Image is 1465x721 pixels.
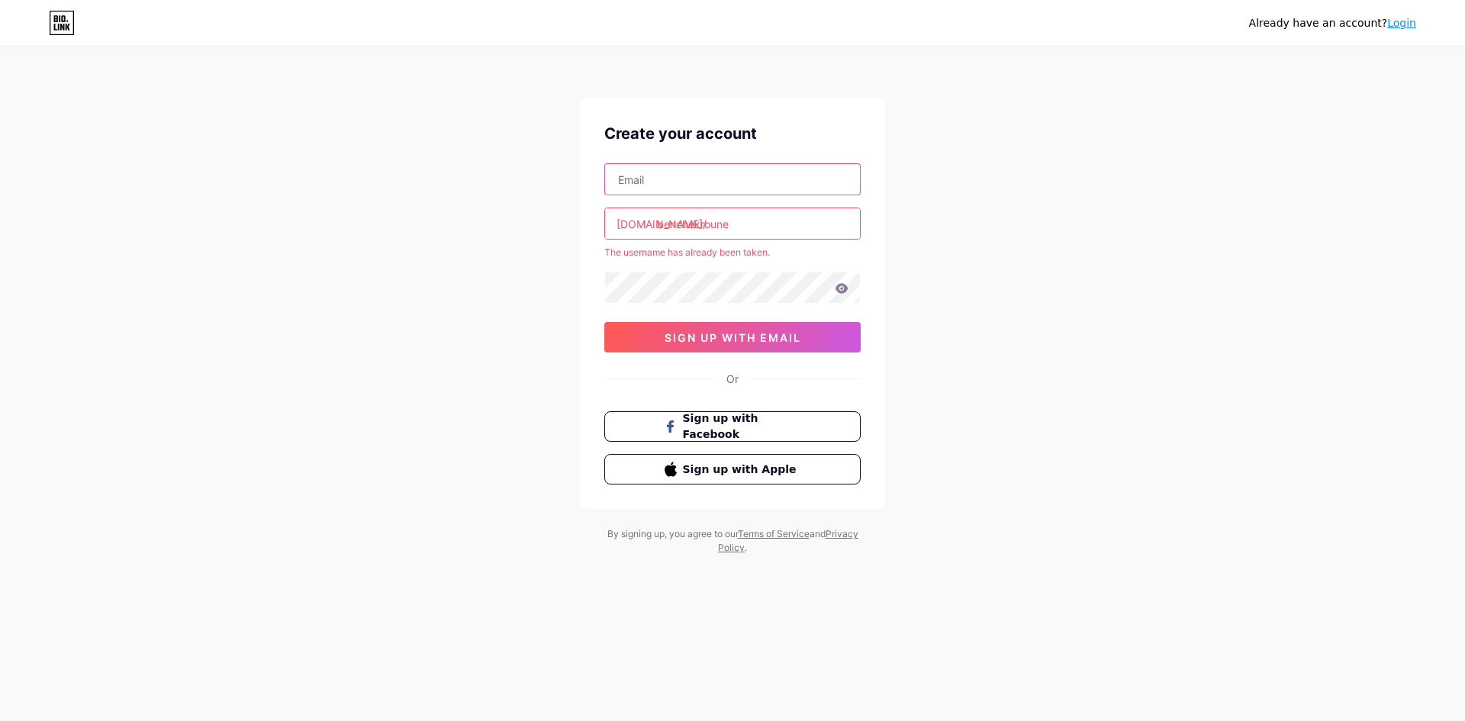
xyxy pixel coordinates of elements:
[604,122,861,145] div: Create your account
[683,462,801,478] span: Sign up with Apple
[1249,15,1416,31] div: Already have an account?
[683,410,801,443] span: Sign up with Facebook
[604,411,861,442] button: Sign up with Facebook
[665,331,801,344] span: sign up with email
[726,371,739,387] div: Or
[604,322,861,352] button: sign up with email
[1387,17,1416,29] a: Login
[605,164,860,195] input: Email
[617,216,707,232] div: [DOMAIN_NAME]/
[738,528,810,539] a: Terms of Service
[604,454,861,484] button: Sign up with Apple
[603,527,862,555] div: By signing up, you agree to our and .
[604,246,861,259] div: The username has already been taken.
[605,208,860,239] input: username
